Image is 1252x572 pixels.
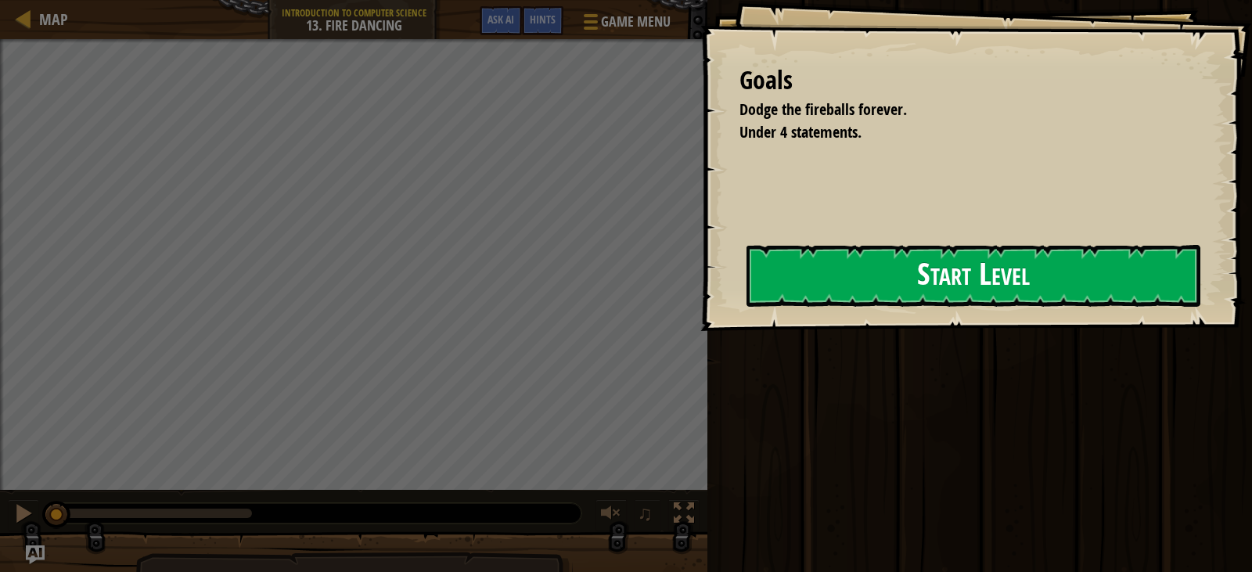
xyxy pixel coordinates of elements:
[480,6,522,35] button: Ask AI
[8,499,39,531] button: Ctrl + P: Pause
[739,63,1197,99] div: Goals
[720,99,1193,121] li: Dodge the fireballs forever.
[747,245,1200,307] button: Start Level
[31,9,68,30] a: Map
[739,99,907,120] span: Dodge the fireballs forever.
[530,12,556,27] span: Hints
[638,502,653,525] span: ♫
[668,499,700,531] button: Toggle fullscreen
[39,9,68,30] span: Map
[601,12,671,32] span: Game Menu
[571,6,680,43] button: Game Menu
[635,499,661,531] button: ♫
[720,121,1193,144] li: Under 4 statements.
[487,12,514,27] span: Ask AI
[739,121,862,142] span: Under 4 statements.
[595,499,627,531] button: Adjust volume
[26,545,45,564] button: Ask AI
